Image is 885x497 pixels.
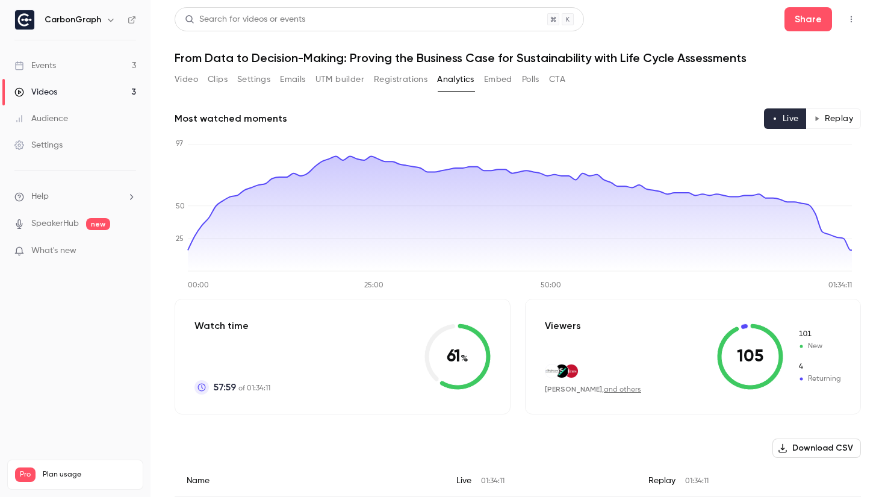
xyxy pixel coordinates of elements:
button: Download CSV [772,439,861,458]
tspan: 25:00 [364,282,383,289]
div: Replay [636,465,861,497]
button: Live [764,108,807,129]
div: Search for videos or events [185,13,305,26]
tspan: 50:00 [541,282,561,289]
button: Clips [208,70,228,89]
div: Events [14,60,56,72]
button: Polls [522,70,539,89]
tspan: 25 [176,236,184,243]
span: Plan usage [43,470,135,480]
div: Videos [14,86,57,98]
button: Replay [806,108,861,129]
button: Analytics [437,70,474,89]
a: and others [604,386,641,393]
img: CarbonGraph [15,10,34,30]
li: help-dropdown-opener [14,190,136,203]
button: Settings [237,70,270,89]
div: Settings [14,139,63,151]
tspan: 97 [176,140,183,148]
span: 57:59 [214,380,236,395]
button: Registrations [374,70,427,89]
tspan: 50 [176,203,185,210]
a: SpeakerHub [31,217,79,230]
iframe: Noticeable Trigger [122,246,136,257]
span: Returning [798,361,841,372]
button: CTA [549,70,565,89]
tspan: 00:00 [188,282,209,289]
div: Live [444,465,636,497]
img: brightcoreenergy.com [545,364,559,378]
span: New [798,329,841,340]
img: hines.com [565,364,578,378]
div: Audience [14,113,68,125]
span: New [798,341,841,352]
span: [PERSON_NAME] [545,385,602,393]
span: Pro [15,467,36,482]
div: Name [175,465,444,497]
button: Video [175,70,198,89]
span: 01:34:11 [685,478,709,485]
button: Emails [280,70,305,89]
button: Top Bar Actions [842,10,861,29]
tspan: 01:34:11 [828,282,852,289]
h1: From Data to Decision-Making: Proving the Business Case for Sustainability with Life Cycle Assess... [175,51,861,65]
div: , [545,384,641,395]
p: Viewers [545,319,581,333]
span: Returning [798,374,841,384]
p: Watch time [194,319,270,333]
p: of 01:34:11 [214,380,270,395]
span: What's new [31,245,76,257]
span: new [86,218,110,230]
button: UTM builder [315,70,364,89]
span: 01:34:11 [481,478,505,485]
button: Share [784,7,832,31]
button: Embed [484,70,512,89]
h6: CarbonGraph [45,14,101,26]
h2: Most watched moments [175,111,287,126]
img: sia-partners.com [555,364,568,378]
span: Help [31,190,49,203]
